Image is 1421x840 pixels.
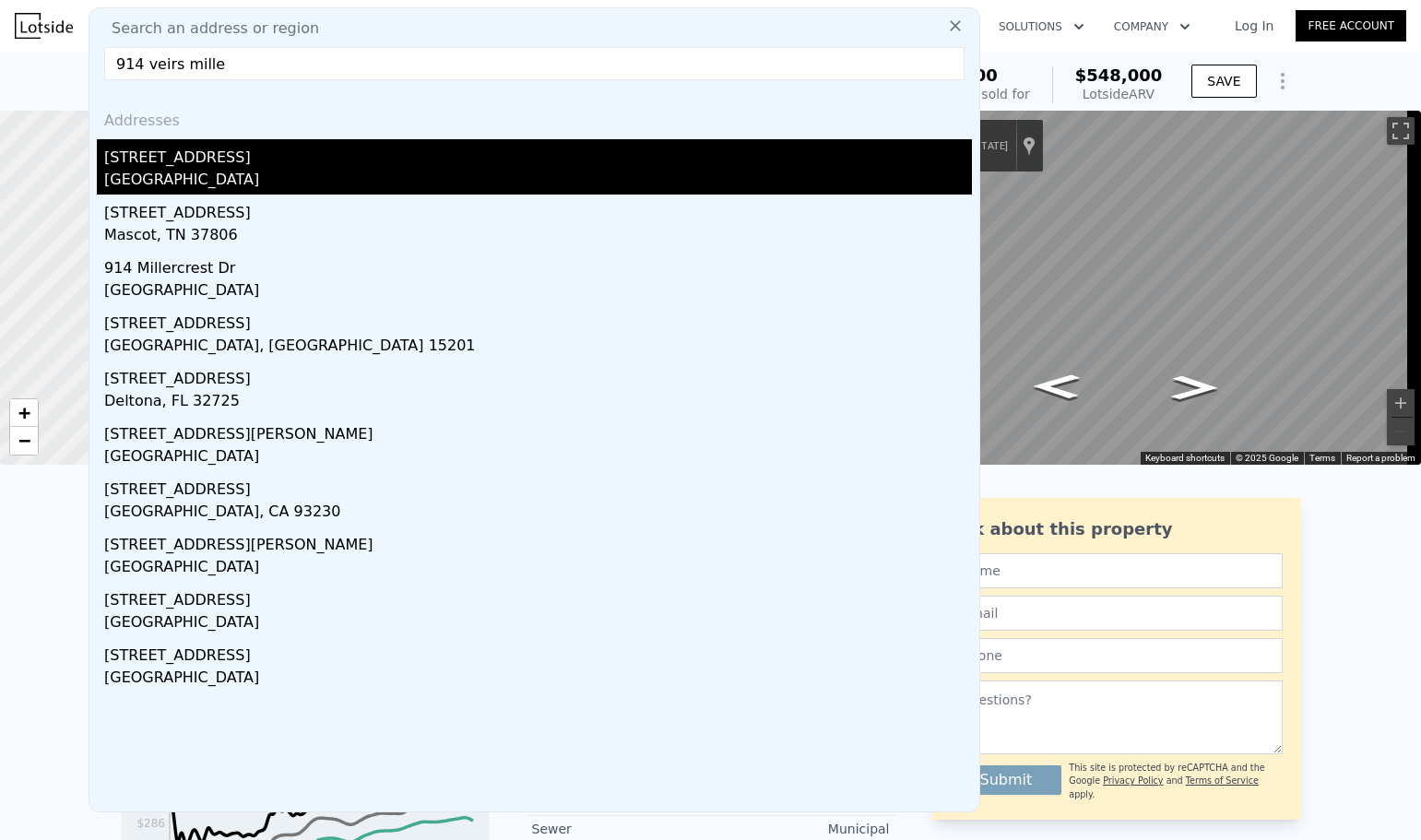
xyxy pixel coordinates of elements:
[1387,418,1415,445] button: Zoom out
[951,596,1283,631] input: Email
[104,335,972,361] div: [GEOGRAPHIC_DATA], [GEOGRAPHIC_DATA] 15201
[104,611,972,637] div: [GEOGRAPHIC_DATA]
[1075,85,1163,103] div: Lotside ARV
[1099,10,1205,43] button: Company
[18,401,30,424] span: +
[18,429,30,452] span: −
[1264,63,1301,100] button: Show Options
[1236,453,1298,463] span: © 2025 Google
[15,13,73,39] img: Lotside
[1346,453,1415,463] a: Report a problem
[104,416,972,445] div: [STREET_ADDRESS][PERSON_NAME]
[984,10,1099,43] button: Solutions
[104,250,972,279] div: 914 Millercrest Dr
[1069,762,1282,801] div: This site is protected by reCAPTCHA and the Google and apply.
[97,95,972,139] div: Addresses
[844,111,1421,465] div: Street View
[97,18,319,40] span: Search an address or region
[104,224,972,250] div: Mascot, TN 37806
[104,501,972,526] div: [GEOGRAPHIC_DATA], CA 93230
[104,582,972,611] div: [STREET_ADDRESS]
[104,445,972,471] div: [GEOGRAPHIC_DATA]
[104,637,972,667] div: [STREET_ADDRESS]
[104,279,972,305] div: [GEOGRAPHIC_DATA]
[1387,117,1415,145] button: Toggle fullscreen view
[10,427,38,455] a: Zoom out
[711,820,890,838] div: Municipal
[10,399,38,427] a: Zoom in
[104,47,965,80] input: Enter an address, city, region, neighborhood or zip code
[104,556,972,582] div: [GEOGRAPHIC_DATA]
[951,553,1283,588] input: Name
[1075,65,1163,85] span: $548,000
[1013,369,1100,405] path: Go Northeast, Copperstone Ct
[104,195,972,224] div: [STREET_ADDRESS]
[104,390,972,416] div: Deltona, FL 32725
[104,667,972,692] div: [GEOGRAPHIC_DATA]
[1145,452,1225,465] button: Keyboard shortcuts
[951,516,1283,542] div: Ask about this property
[1296,10,1406,41] a: Free Account
[951,638,1283,673] input: Phone
[104,361,972,390] div: [STREET_ADDRESS]
[1103,775,1163,786] a: Privacy Policy
[1309,453,1335,463] a: Terms
[844,111,1421,465] div: Map
[104,169,972,195] div: [GEOGRAPHIC_DATA]
[1152,370,1238,406] path: Go Southwest, Copperstone Ct
[879,85,1030,103] div: Off Market, last sold for
[1387,389,1415,417] button: Zoom in
[104,139,972,169] div: [STREET_ADDRESS]
[1213,17,1296,35] a: Log In
[1186,775,1259,786] a: Terms of Service
[136,817,165,830] tspan: $286
[1191,65,1256,98] button: SAVE
[104,526,972,556] div: [STREET_ADDRESS][PERSON_NAME]
[104,471,972,501] div: [STREET_ADDRESS]
[532,820,711,838] div: Sewer
[951,765,1062,795] button: Submit
[1023,136,1036,156] a: Show location on map
[104,305,972,335] div: [STREET_ADDRESS]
